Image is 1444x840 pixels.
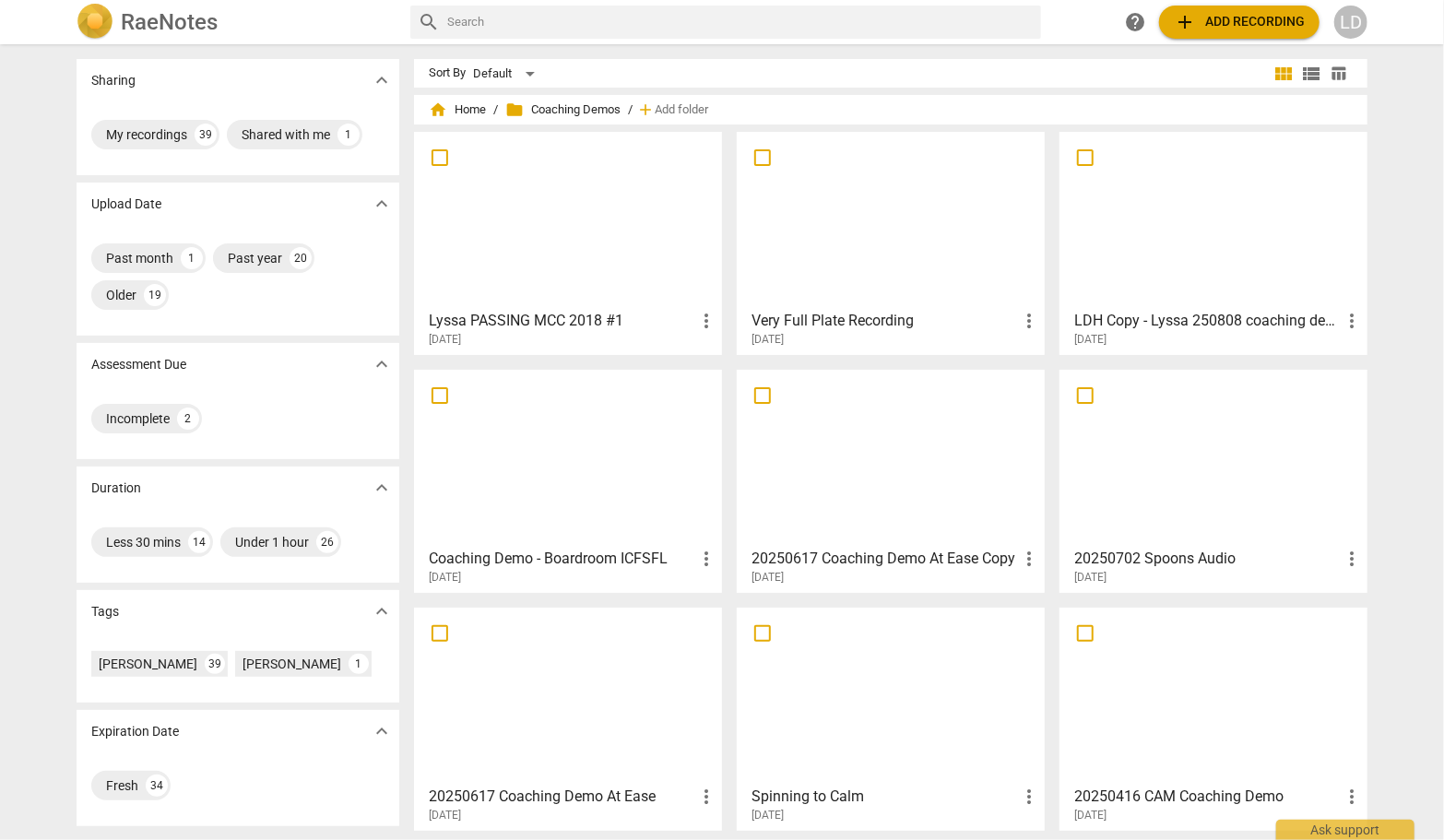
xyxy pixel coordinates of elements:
[743,376,1038,585] a: 20250617 Coaching Demo At Ease Copy[DATE]
[493,103,498,117] span: /
[106,249,173,267] div: Past month
[1066,614,1361,822] a: 20250416 CAM Coaching Demo[DATE]
[1174,11,1305,33] span: Add recording
[695,548,717,570] span: more_vert
[181,247,203,269] div: 1
[177,408,199,430] div: 2
[695,310,717,332] span: more_vert
[695,786,717,808] span: more_vert
[473,59,541,89] div: Default
[1066,138,1361,347] a: LDH Copy - Lyssa 250808 coaching demo[DATE]
[1276,820,1414,840] div: Ask support
[195,124,217,146] div: 39
[420,138,716,347] a: Lyssa PASSING MCC 2018 #1[DATE]
[368,597,396,625] button: Show more
[505,101,621,119] span: Coaching Demos
[1300,63,1322,85] span: view_list
[429,66,466,80] div: Sort By
[1331,65,1348,82] span: table_chart
[242,125,330,144] div: Shared with me
[290,247,312,269] div: 20
[106,533,181,551] div: Less 30 mins
[368,66,396,94] button: Show more
[429,786,695,808] h3: 20250617 Coaching Demo At Ease
[1074,808,1107,823] span: [DATE]
[77,4,113,41] img: Logo
[429,808,461,823] span: [DATE]
[106,286,136,304] div: Older
[371,353,393,375] span: expand_more
[429,310,695,332] h3: Lyssa PASSING MCC 2018 #1
[752,808,784,823] span: [DATE]
[636,101,655,119] span: add
[371,69,393,91] span: expand_more
[1074,548,1341,570] h3: 20250702 Spoons Audio
[1018,548,1040,570] span: more_vert
[106,125,187,144] div: My recordings
[420,614,716,822] a: 20250617 Coaching Demo At Ease[DATE]
[188,531,210,553] div: 14
[752,310,1018,332] h3: Very Full Plate Recording
[91,602,119,621] p: Tags
[429,548,695,570] h3: Coaching Demo - Boardroom ICFSFL
[752,548,1018,570] h3: 20250617 Coaching Demo At Ease Copy
[371,720,393,742] span: expand_more
[1270,60,1297,88] button: Tile view
[1066,376,1361,585] a: 20250702 Spoons Audio[DATE]
[349,654,369,674] div: 1
[337,124,360,146] div: 1
[91,355,186,374] p: Assessment Due
[1124,11,1146,33] span: help
[1174,11,1196,33] span: add
[1018,310,1040,332] span: more_vert
[371,193,393,215] span: expand_more
[1297,60,1325,88] button: List view
[77,4,396,41] a: LogoRaeNotes
[1074,310,1341,332] h3: LDH Copy - Lyssa 250808 coaching demo
[1325,60,1353,88] button: Table view
[505,101,524,119] span: folder
[91,479,141,498] p: Duration
[429,570,461,586] span: [DATE]
[743,138,1038,347] a: Very Full Plate Recording[DATE]
[235,533,309,551] div: Under 1 hour
[1272,63,1295,85] span: view_module
[106,776,138,795] div: Fresh
[228,249,282,267] div: Past year
[655,103,708,117] span: Add folder
[1334,6,1367,39] button: LD
[205,654,225,674] div: 39
[752,786,1018,808] h3: Spinning to Calm
[429,101,486,119] span: Home
[429,101,447,119] span: home
[368,190,396,218] button: Show more
[91,71,136,90] p: Sharing
[243,655,341,673] div: [PERSON_NAME]
[144,284,166,306] div: 19
[146,775,168,797] div: 34
[1074,332,1107,348] span: [DATE]
[371,477,393,499] span: expand_more
[106,409,170,428] div: Incomplete
[316,531,338,553] div: 26
[1341,548,1363,570] span: more_vert
[429,332,461,348] span: [DATE]
[1159,6,1320,39] button: Upload
[91,195,161,214] p: Upload Date
[447,7,1034,37] input: Search
[99,655,197,673] div: [PERSON_NAME]
[1018,786,1040,808] span: more_vert
[752,570,784,586] span: [DATE]
[1341,786,1363,808] span: more_vert
[1074,570,1107,586] span: [DATE]
[121,9,218,35] h2: RaeNotes
[420,376,716,585] a: Coaching Demo - Boardroom ICFSFL[DATE]
[418,11,440,33] span: search
[368,717,396,745] button: Show more
[1119,6,1152,39] a: Help
[91,722,179,741] p: Expiration Date
[368,350,396,378] button: Show more
[752,332,784,348] span: [DATE]
[1341,310,1363,332] span: more_vert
